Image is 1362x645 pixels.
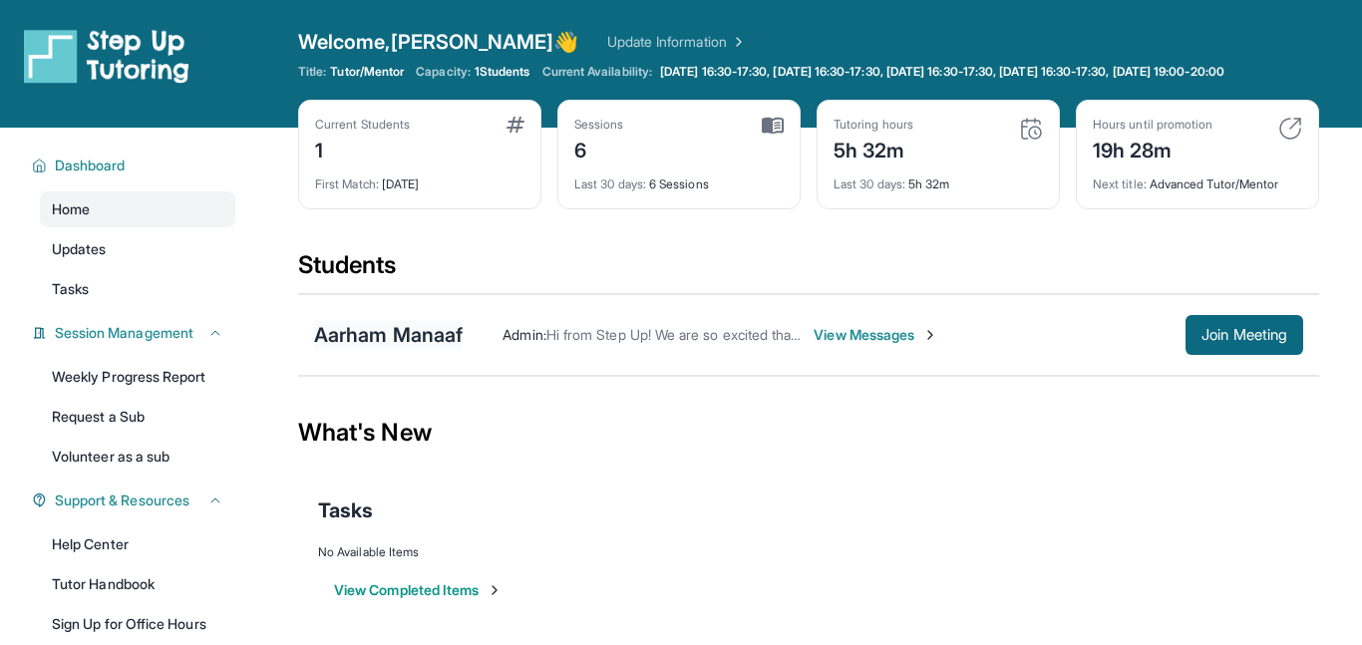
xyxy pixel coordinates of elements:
span: Welcome, [PERSON_NAME] 👋 [298,28,579,56]
img: logo [24,28,189,84]
div: Advanced Tutor/Mentor [1093,164,1302,192]
span: Home [52,199,90,219]
span: Dashboard [55,156,126,175]
a: Tutor Handbook [40,566,235,602]
button: View Completed Items [334,580,503,600]
span: Capacity: [416,64,471,80]
span: Join Meeting [1201,329,1287,341]
div: 5h 32m [834,164,1043,192]
a: Volunteer as a sub [40,439,235,475]
span: 1 Students [475,64,530,80]
img: card [1278,117,1302,141]
span: Session Management [55,323,193,343]
a: Updates [40,231,235,267]
div: 19h 28m [1093,133,1212,164]
span: Admin : [503,326,545,343]
a: Sign Up for Office Hours [40,606,235,642]
div: What's New [298,389,1319,477]
span: Tasks [318,496,373,524]
img: card [1019,117,1043,141]
div: 6 [574,133,624,164]
span: [DATE] 16:30-17:30, [DATE] 16:30-17:30, [DATE] 16:30-17:30, [DATE] 16:30-17:30, [DATE] 19:00-20:00 [660,64,1224,80]
span: First Match : [315,176,379,191]
span: Next title : [1093,176,1147,191]
img: Chevron Right [727,32,747,52]
div: Current Students [315,117,410,133]
span: Updates [52,239,107,259]
a: Request a Sub [40,399,235,435]
a: [DATE] 16:30-17:30, [DATE] 16:30-17:30, [DATE] 16:30-17:30, [DATE] 16:30-17:30, [DATE] 19:00-20:00 [656,64,1228,80]
a: Help Center [40,526,235,562]
img: card [507,117,524,133]
button: Support & Resources [47,490,223,510]
button: Join Meeting [1186,315,1303,355]
a: Home [40,191,235,227]
span: Last 30 days : [574,176,646,191]
div: Sessions [574,117,624,133]
span: Title: [298,64,326,80]
span: Support & Resources [55,490,189,510]
div: 5h 32m [834,133,913,164]
div: No Available Items [318,544,1299,560]
a: Update Information [607,32,747,52]
img: Chevron-Right [922,327,938,343]
button: Dashboard [47,156,223,175]
a: Weekly Progress Report [40,359,235,395]
img: card [762,117,784,135]
a: Tasks [40,271,235,307]
span: Current Availability: [542,64,652,80]
span: Last 30 days : [834,176,905,191]
span: View Messages [814,325,938,345]
div: 6 Sessions [574,164,784,192]
div: [DATE] [315,164,524,192]
div: 1 [315,133,410,164]
button: Session Management [47,323,223,343]
div: Hours until promotion [1093,117,1212,133]
div: Tutoring hours [834,117,913,133]
div: Aarham Manaaf [314,321,463,349]
span: Tasks [52,279,89,299]
span: Tutor/Mentor [330,64,404,80]
div: Students [298,249,1319,293]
